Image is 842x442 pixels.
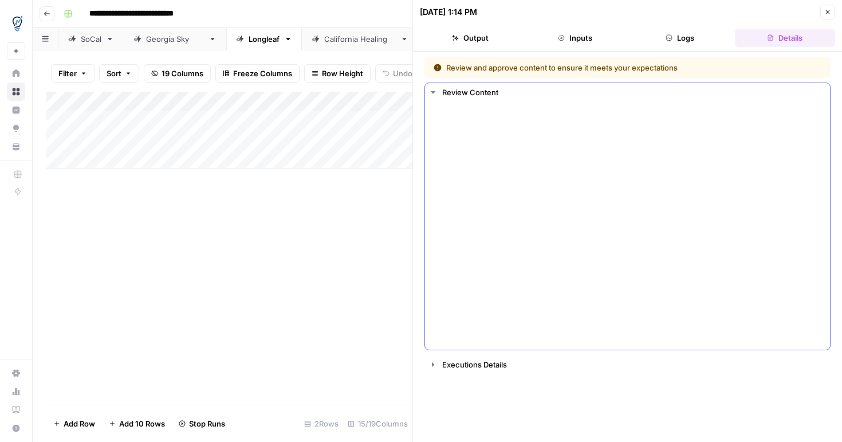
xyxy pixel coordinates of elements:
button: Add Row [46,414,102,433]
span: Add 10 Rows [119,418,165,429]
div: SoCal [81,33,101,45]
span: 19 Columns [162,68,203,79]
button: Row Height [304,64,371,83]
a: Longleaf [226,28,302,50]
span: Filter [58,68,77,79]
div: 2 Rows [300,414,343,433]
a: Insights [7,101,25,119]
button: Stop Runs [172,414,232,433]
a: Opportunities [7,119,25,138]
button: Inputs [525,29,625,47]
div: [US_STATE] Healing [324,33,396,45]
span: Add Row [64,418,95,429]
div: Executions Details [442,359,823,370]
button: Help + Support [7,419,25,437]
button: Review Content [425,83,830,101]
div: [US_STATE] Sky [146,33,204,45]
button: Freeze Columns [215,64,300,83]
button: Filter [51,64,95,83]
a: [US_STATE] Sky [124,28,226,50]
span: Freeze Columns [233,68,292,79]
div: [DATE] 1:14 PM [420,6,477,18]
div: Review and approve content to ensure it meets your expectations [434,62,750,73]
a: Your Data [7,138,25,156]
button: Add 10 Rows [102,414,172,433]
span: Row Height [322,68,363,79]
a: Learning Hub [7,401,25,419]
button: Logs [630,29,730,47]
div: 15/19 Columns [343,414,412,433]
div: Longleaf [249,33,280,45]
div: Review Content [442,87,823,98]
span: Sort [107,68,121,79]
a: [US_STATE] Healing [302,28,418,50]
a: Settings [7,364,25,382]
button: Executions Details [425,355,830,374]
span: Stop Runs [189,418,225,429]
button: Output [420,29,520,47]
a: SoCal [58,28,124,50]
button: Workspace: TDI Content Team [7,9,25,38]
a: Usage [7,382,25,401]
a: Browse [7,83,25,101]
img: TDI Content Team Logo [7,13,27,34]
button: Sort [99,64,139,83]
span: Undo [393,68,412,79]
button: Details [735,29,835,47]
button: 19 Columns [144,64,211,83]
a: Home [7,64,25,83]
button: Undo [375,64,420,83]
